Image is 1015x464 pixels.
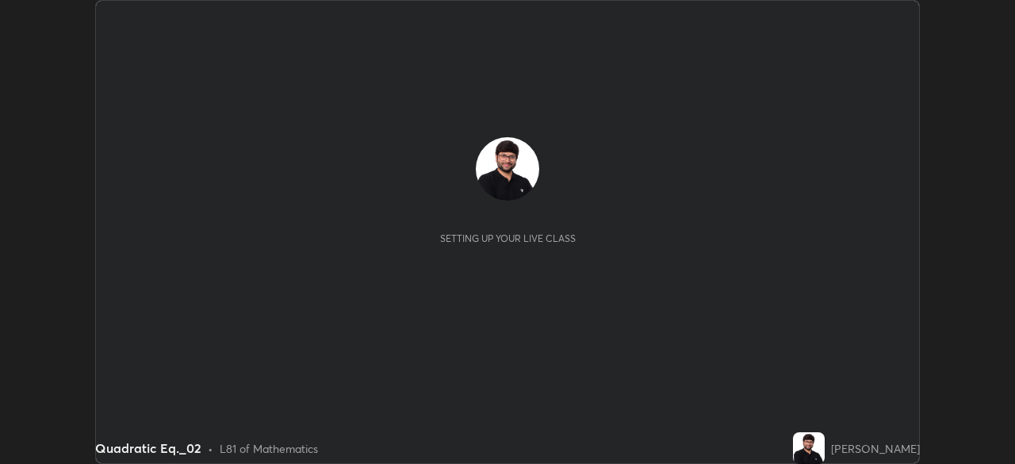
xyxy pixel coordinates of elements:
div: L81 of Mathematics [220,440,318,457]
img: b848fd764a7e4825a0166bdee03c910a.jpg [793,432,825,464]
div: Quadratic Eq._02 [95,439,201,458]
div: • [208,440,213,457]
img: b848fd764a7e4825a0166bdee03c910a.jpg [476,137,539,201]
div: [PERSON_NAME] [831,440,920,457]
div: Setting up your live class [440,232,576,244]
